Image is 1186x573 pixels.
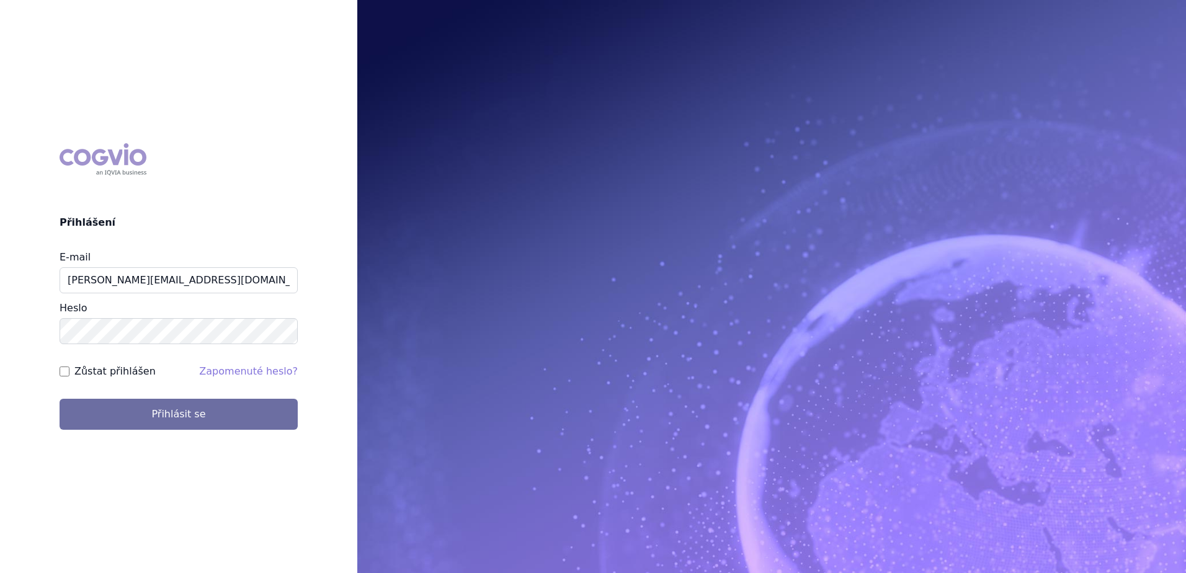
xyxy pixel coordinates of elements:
[60,399,298,430] button: Přihlásit se
[60,215,298,230] h2: Přihlášení
[60,302,87,314] label: Heslo
[60,251,91,263] label: E-mail
[74,364,156,379] label: Zůstat přihlášen
[60,143,146,175] div: COGVIO
[199,365,298,377] a: Zapomenuté heslo?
